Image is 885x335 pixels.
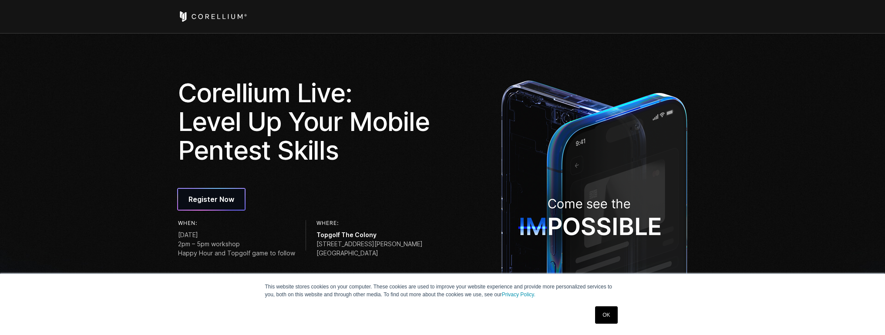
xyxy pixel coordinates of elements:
a: OK [595,306,617,324]
a: Privacy Policy. [502,291,535,298]
h6: Where: [316,220,423,226]
h6: When: [178,220,295,226]
p: This website stores cookies on your computer. These cookies are used to improve your website expe... [265,283,620,298]
h1: Corellium Live: Level Up Your Mobile Pentest Skills [178,78,437,164]
span: Register Now [188,194,234,204]
a: Register Now [178,189,245,210]
span: [DATE] [178,230,295,239]
span: Topgolf The Colony [316,230,423,239]
span: [STREET_ADDRESS][PERSON_NAME] [GEOGRAPHIC_DATA] [316,239,423,258]
span: 2pm – 5pm workshop Happy Hour and Topgolf game to follow [178,239,295,258]
a: Corellium Home [178,11,247,22]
